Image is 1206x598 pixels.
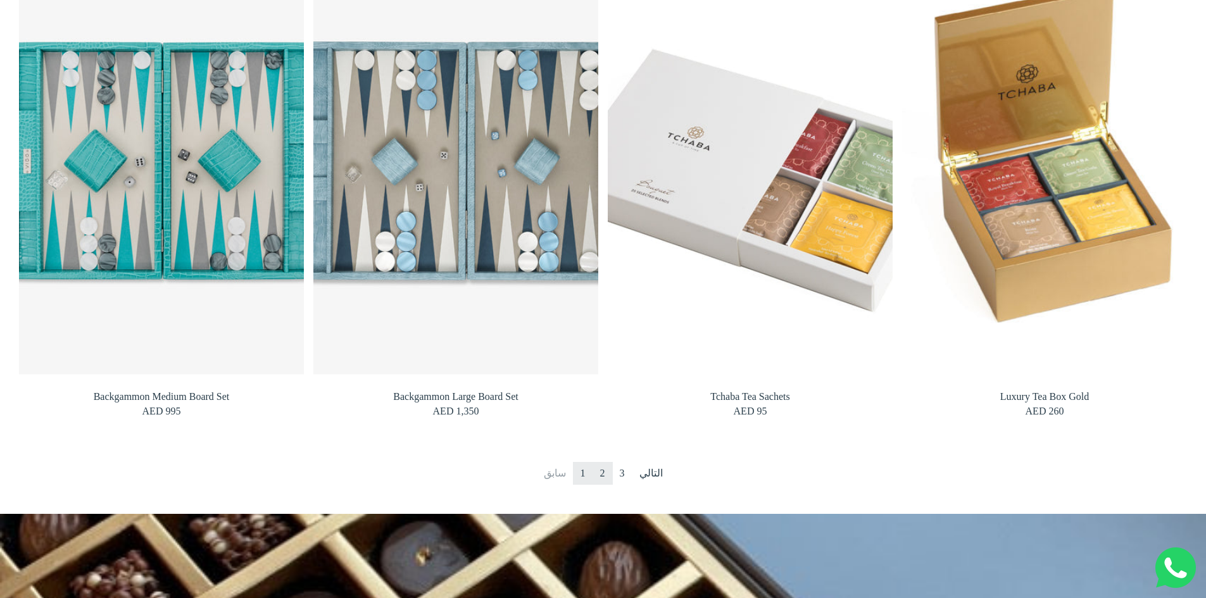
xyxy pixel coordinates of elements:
[313,387,598,423] a: Backgammon Large Board Set AED 1,350
[608,390,893,404] span: Tchaba Tea Sachets
[632,462,670,485] a: التالي
[1026,406,1064,416] span: AED 260
[19,390,304,404] span: Backgammon Medium Board Set
[734,406,767,416] span: AED 95
[313,390,598,404] span: Backgammon Large Board Set
[1155,547,1196,588] img: Whatsapp
[19,387,304,423] a: Backgammon Medium Board Set AED 995
[608,387,893,423] a: Tchaba Tea Sachets AED 95
[593,462,613,485] a: اذهب إلى صفحة 2
[142,406,181,416] span: AED 995
[902,390,1187,404] span: Luxury Tea Box Gold
[536,452,670,495] nav: Pagination Navigation
[612,462,632,485] a: اذهب إلى صفحة 3
[573,462,593,485] span: 1
[433,406,479,416] span: AED 1,350
[902,387,1187,423] a: Luxury Tea Box Gold AED 260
